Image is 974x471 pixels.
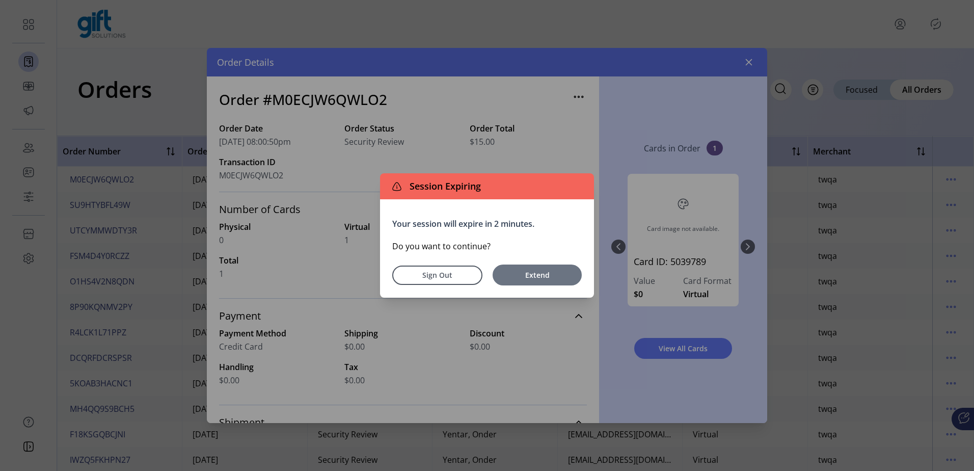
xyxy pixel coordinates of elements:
[493,265,582,285] button: Extend
[405,179,481,193] span: Session Expiring
[498,270,577,280] span: Extend
[405,270,469,280] span: Sign Out
[392,240,582,252] p: Do you want to continue?
[392,218,582,230] p: Your session will expire in 2 minutes.
[392,266,482,285] button: Sign Out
